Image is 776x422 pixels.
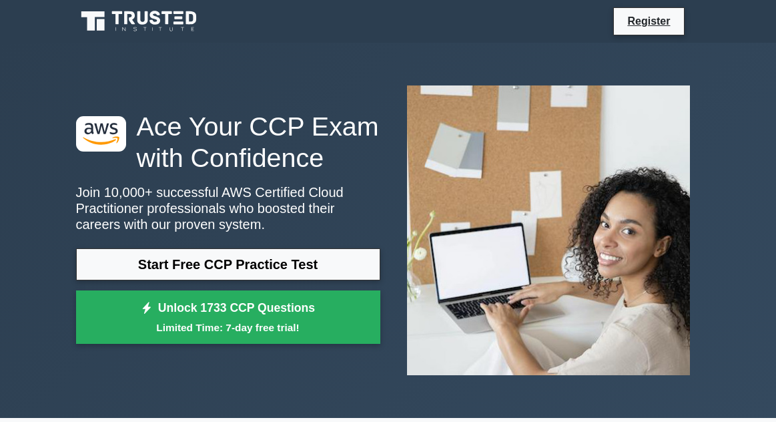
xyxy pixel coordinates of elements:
[619,13,678,29] a: Register
[76,184,380,232] p: Join 10,000+ successful AWS Certified Cloud Practitioner professionals who boosted their careers ...
[93,320,364,335] small: Limited Time: 7-day free trial!
[76,248,380,280] a: Start Free CCP Practice Test
[76,111,380,174] h1: Ace Your CCP Exam with Confidence
[76,290,380,344] a: Unlock 1733 CCP QuestionsLimited Time: 7-day free trial!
